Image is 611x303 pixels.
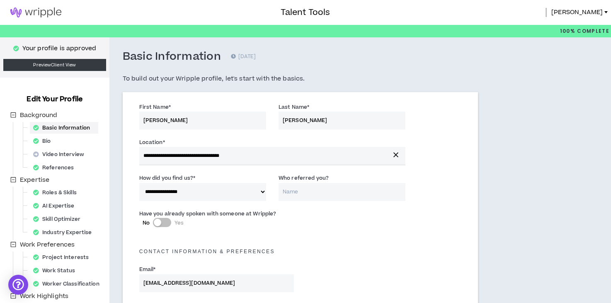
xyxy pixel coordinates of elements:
label: First Name [139,100,171,114]
div: Skill Optimizer [30,213,89,225]
p: Your profile is approved [22,44,96,53]
div: Video Interview [30,149,92,160]
button: NoYes [153,218,171,227]
span: minus-square [10,242,16,247]
span: Complete [575,27,609,35]
span: [PERSON_NAME] [551,8,603,17]
h5: To build out your Wripple profile, let's start with the basics. [123,74,478,84]
span: Work Highlights [18,291,70,301]
div: Bio [30,135,59,147]
span: minus-square [10,293,16,299]
h5: Contact Information & preferences [133,249,468,254]
p: [DATE] [231,53,256,61]
label: How did you find us? [139,171,196,185]
div: Open Intercom Messenger [8,275,28,295]
span: minus-square [10,177,16,183]
span: Expertise [20,176,49,184]
span: Expertise [18,175,51,185]
h3: Basic Information [123,50,221,64]
div: AI Expertise [30,200,83,212]
span: Work Preferences [18,240,76,250]
span: Background [18,110,59,120]
input: Enter Email [139,274,294,292]
input: First Name [139,112,266,130]
div: Basic Information [30,122,98,134]
label: Have you already spoken with someone at Wripple? [139,207,276,220]
input: Name [279,183,405,201]
div: Roles & Skills [30,187,85,198]
a: PreviewClient View [3,59,106,71]
div: Industry Expertise [30,227,100,238]
label: Location [139,136,165,149]
div: Project Interests [30,252,97,263]
span: Yes [175,219,184,227]
p: 100% [560,25,609,37]
label: Email [139,263,156,276]
input: Last Name [279,112,405,130]
span: No [143,219,150,227]
h3: Edit Your Profile [23,94,86,104]
label: Last Name [279,100,309,114]
h3: Talent Tools [281,6,330,19]
div: References [30,162,82,173]
div: Worker Classification [30,278,108,290]
span: Background [20,111,57,120]
span: minus-square [10,112,16,118]
span: Work Highlights [20,292,68,301]
span: Work Preferences [20,240,75,249]
div: Work Status [30,265,83,276]
label: Who referred you? [279,171,329,185]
